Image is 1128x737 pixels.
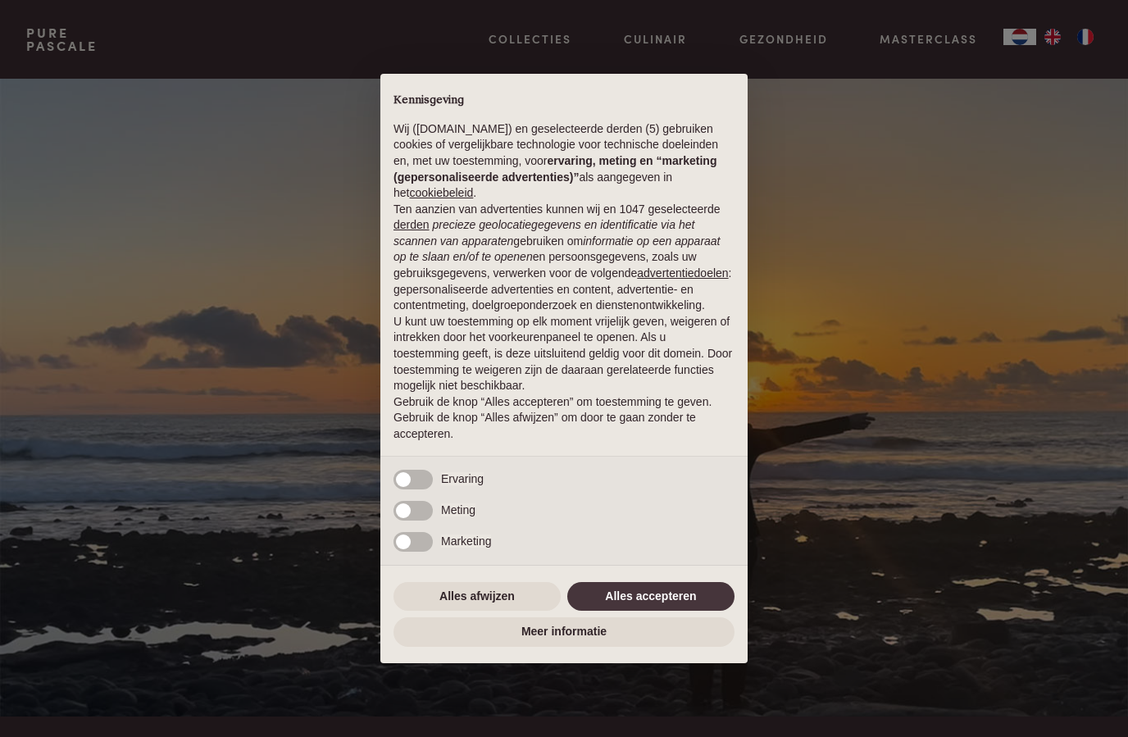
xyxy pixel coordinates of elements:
[393,218,694,248] em: precieze geolocatiegegevens en identificatie via het scannen van apparaten
[393,582,561,612] button: Alles afwijzen
[393,154,716,184] strong: ervaring, meting en “marketing (gepersonaliseerde advertenties)”
[393,217,430,234] button: derden
[393,202,735,314] p: Ten aanzien van advertenties kunnen wij en 1047 geselecteerde gebruiken om en persoonsgegevens, z...
[409,186,473,199] a: cookiebeleid
[637,266,728,282] button: advertentiedoelen
[393,234,721,264] em: informatie op een apparaat op te slaan en/of te openen
[393,617,735,647] button: Meer informatie
[393,121,735,202] p: Wij ([DOMAIN_NAME]) en geselecteerde derden (5) gebruiken cookies of vergelijkbare technologie vo...
[567,582,735,612] button: Alles accepteren
[393,314,735,394] p: U kunt uw toestemming op elk moment vrijelijk geven, weigeren of intrekken door het voorkeurenpan...
[393,93,735,108] h2: Kennisgeving
[441,503,475,516] span: Meting
[441,472,484,485] span: Ervaring
[393,394,735,443] p: Gebruik de knop “Alles accepteren” om toestemming te geven. Gebruik de knop “Alles afwijzen” om d...
[441,535,491,548] span: Marketing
